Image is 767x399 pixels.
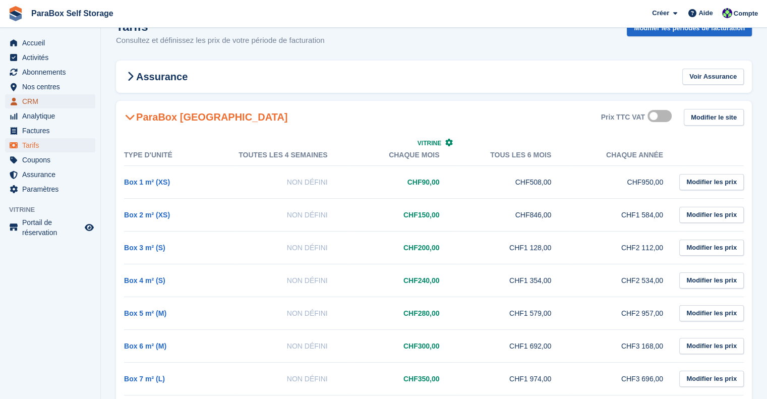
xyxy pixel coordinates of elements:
[236,362,348,395] td: Non défini
[571,362,683,395] td: CHF3 696,00
[348,231,460,264] td: CHF200,00
[684,109,744,126] a: Modifier le site
[679,305,744,322] a: Modifier les prix
[124,276,165,284] a: Box 4 m² (S)
[348,297,460,329] td: CHF280,00
[348,362,460,395] td: CHF350,00
[5,217,95,238] a: menu
[459,231,571,264] td: CHF1 128,00
[571,264,683,297] td: CHF2 534,00
[459,297,571,329] td: CHF1 579,00
[698,8,713,18] span: Aide
[116,35,325,46] p: Consultez et définissez les prix de votre période de facturation
[22,124,83,138] span: Factures
[236,165,348,198] td: Non défini
[459,264,571,297] td: CHF1 354,00
[679,371,744,387] a: Modifier les prix
[124,71,188,83] h2: Assurance
[601,113,645,122] div: Prix TTC VAT
[5,138,95,152] a: menu
[124,342,166,350] a: Box 6 m² (M)
[571,231,683,264] td: CHF2 112,00
[418,140,453,147] a: Vitrine
[22,65,83,79] span: Abonnements
[22,167,83,182] span: Assurance
[5,153,95,167] a: menu
[348,264,460,297] td: CHF240,00
[459,165,571,198] td: CHF508,00
[236,231,348,264] td: Non défini
[22,109,83,123] span: Analytique
[627,20,752,36] a: Modifier les périodes de facturation
[418,140,441,147] span: Vitrine
[348,329,460,362] td: CHF300,00
[236,145,348,166] th: Toutes les 4 semaines
[124,178,170,186] a: Box 1 m² (XS)
[682,69,744,85] a: Voir Assurance
[571,198,683,231] td: CHF1 584,00
[679,272,744,289] a: Modifier les prix
[236,329,348,362] td: Non défini
[124,309,166,317] a: Box 5 m² (M)
[124,145,236,166] th: Type d'unité
[571,329,683,362] td: CHF3 168,00
[236,297,348,329] td: Non défini
[679,338,744,355] a: Modifier les prix
[236,198,348,231] td: Non défini
[22,80,83,94] span: Nos centres
[236,264,348,297] td: Non défini
[8,6,23,21] img: stora-icon-8386f47178a22dfd0bd8f6a31ec36ba5ce8667c1dd55bd0f319d3a0aa187defe.svg
[124,244,165,252] a: Box 3 m² (S)
[722,8,732,18] img: Tess Bédat
[27,5,117,22] a: ParaBox Self Storage
[5,167,95,182] a: menu
[22,36,83,50] span: Accueil
[22,138,83,152] span: Tarifs
[5,94,95,108] a: menu
[459,198,571,231] td: CHF846,00
[348,198,460,231] td: CHF150,00
[571,297,683,329] td: CHF2 957,00
[5,36,95,50] a: menu
[9,205,100,215] span: Vitrine
[5,182,95,196] a: menu
[679,240,744,256] a: Modifier les prix
[459,329,571,362] td: CHF1 692,00
[5,50,95,65] a: menu
[83,221,95,234] a: Boutique d'aperçu
[124,211,170,219] a: Box 2 m² (XS)
[348,145,460,166] th: Chaque mois
[124,111,287,123] h2: ParaBox [GEOGRAPHIC_DATA]
[679,174,744,191] a: Modifier les prix
[652,8,669,18] span: Créer
[679,207,744,223] a: Modifier les prix
[22,50,83,65] span: Activités
[22,182,83,196] span: Paramètres
[124,375,165,383] a: Box 7 m² (L)
[22,217,83,238] span: Portail de réservation
[5,109,95,123] a: menu
[5,65,95,79] a: menu
[459,362,571,395] td: CHF1 974,00
[571,165,683,198] td: CHF950,00
[5,80,95,94] a: menu
[459,145,571,166] th: Tous les 6 mois
[348,165,460,198] td: CHF90,00
[22,153,83,167] span: Coupons
[22,94,83,108] span: CRM
[734,9,758,19] span: Compte
[5,124,95,138] a: menu
[571,145,683,166] th: Chaque année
